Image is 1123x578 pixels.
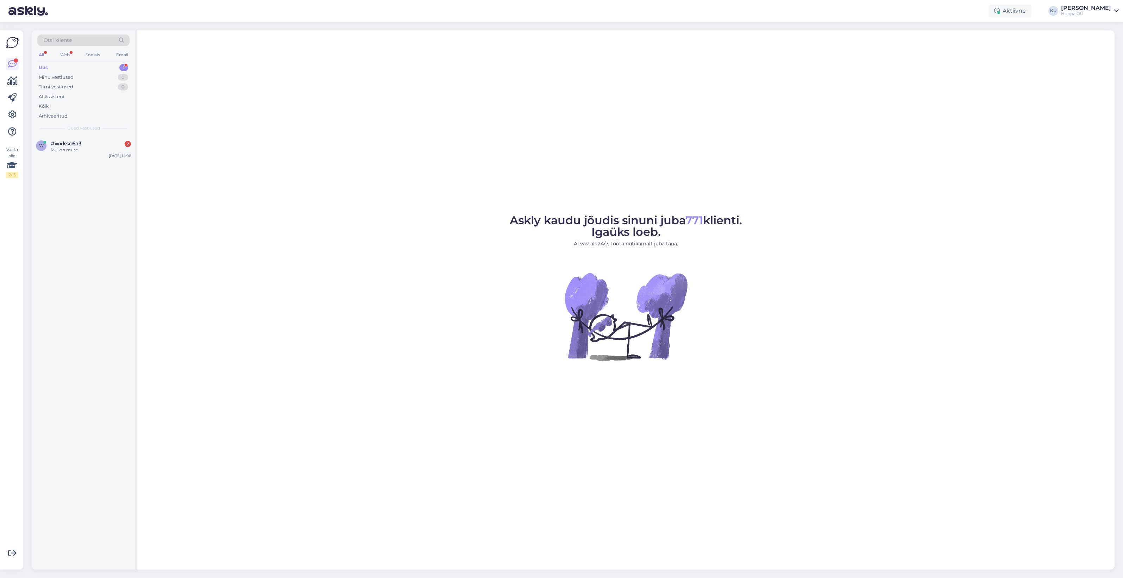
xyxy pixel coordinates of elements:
[51,140,82,147] span: #wxksc6a3
[125,141,131,147] div: 2
[119,64,128,71] div: 1
[109,153,131,158] div: [DATE] 14:06
[510,213,742,239] span: Askly kaudu jõudis sinuni juba klienti. Igaüks loeb.
[39,103,49,110] div: Kõik
[1061,5,1111,11] div: [PERSON_NAME]
[39,93,65,100] div: AI Assistent
[44,37,72,44] span: Otsi kliente
[115,50,130,59] div: Email
[563,253,689,380] img: No Chat active
[1061,5,1119,17] a: [PERSON_NAME]Huppa OÜ
[989,5,1031,17] div: Aktiivne
[59,50,71,59] div: Web
[118,74,128,81] div: 0
[51,147,131,153] div: Mul on mure
[39,74,74,81] div: Minu vestlused
[39,143,44,148] span: w
[118,83,128,90] div: 0
[39,113,68,120] div: Arhiveeritud
[1061,11,1111,17] div: Huppa OÜ
[1048,6,1058,16] div: KU
[6,172,18,178] div: 2 / 3
[685,213,703,227] span: 771
[39,64,48,71] div: Uus
[39,83,73,90] div: Tiimi vestlused
[510,240,742,247] p: AI vastab 24/7. Tööta nutikamalt juba täna.
[6,36,19,49] img: Askly Logo
[67,125,100,131] span: Uued vestlused
[6,146,18,178] div: Vaata siia
[84,50,101,59] div: Socials
[37,50,45,59] div: All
